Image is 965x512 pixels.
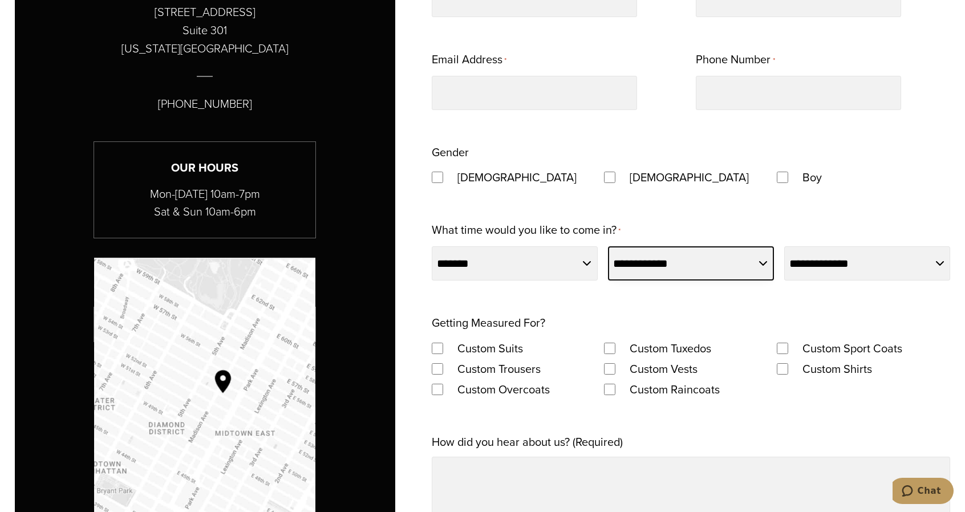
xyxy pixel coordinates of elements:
label: Custom Tuxedos [618,338,723,359]
p: [PHONE_NUMBER] [158,95,252,113]
label: Email Address [432,49,506,71]
label: Custom Vests [618,359,709,379]
label: Custom Trousers [446,359,552,379]
label: What time would you like to come in? [432,220,621,242]
label: [DEMOGRAPHIC_DATA] [618,167,760,188]
label: How did you hear about us? (Required) [432,432,623,452]
legend: Gender [432,142,469,162]
label: Custom Sport Coats [791,338,914,359]
iframe: Opens a widget where you can chat to one of our agents [893,478,954,506]
label: Custom Overcoats [446,379,561,400]
p: Mon-[DATE] 10am-7pm Sat & Sun 10am-6pm [94,185,315,221]
label: [DEMOGRAPHIC_DATA] [446,167,588,188]
label: Custom Raincoats [618,379,731,400]
h3: Our Hours [94,159,315,177]
label: Phone Number [696,49,775,71]
label: Custom Suits [446,338,534,359]
label: Custom Shirts [791,359,883,379]
label: Boy [791,167,833,188]
p: [STREET_ADDRESS] Suite 301 [US_STATE][GEOGRAPHIC_DATA] [121,3,289,58]
legend: Getting Measured For? [432,312,545,333]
